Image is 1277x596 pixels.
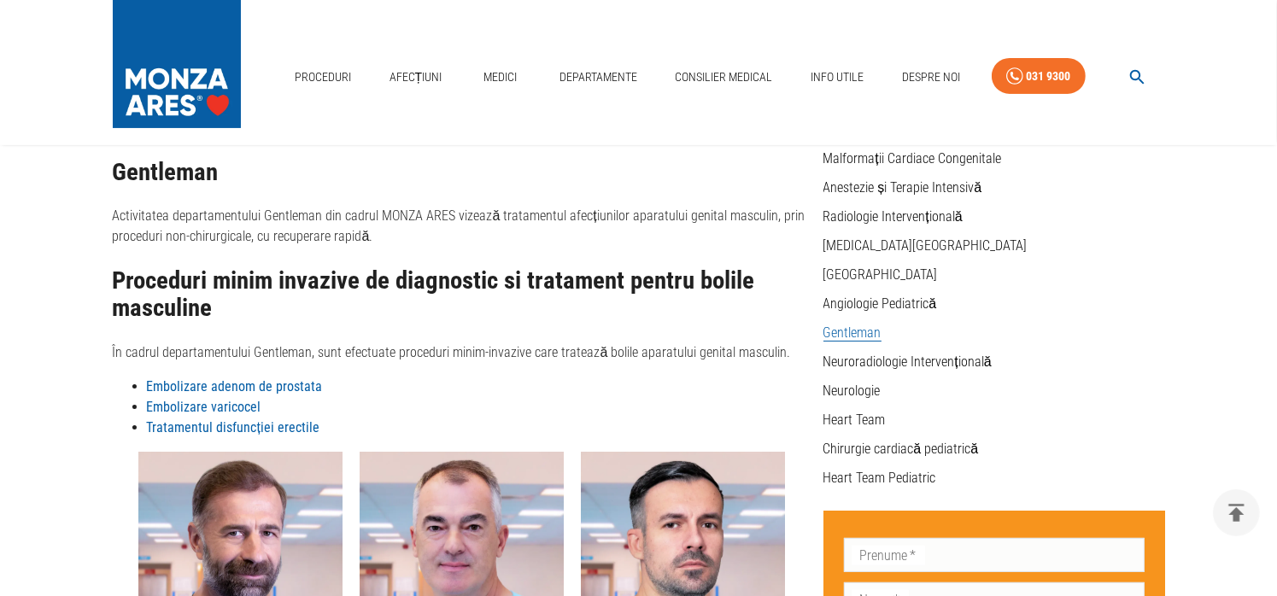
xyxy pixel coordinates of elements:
a: 031 9300 [992,58,1086,95]
a: Proceduri [288,60,358,95]
a: Angiologie Pediatrică [823,295,937,312]
p: Activitatea departamentului Gentleman din cadrul MONZA ARES vizează tratamentul afecțiunilor apar... [113,206,810,247]
a: Gentleman [823,324,882,342]
a: Heart Team [823,412,886,428]
p: În cadrul departamentului Gentleman, sunt efectuate proceduri minim-invazive care tratează bolile... [113,342,810,363]
a: Afecțiuni [383,60,449,95]
a: Malformații Cardiace Congenitale [823,150,1001,167]
a: Heart Team Pediatric [823,470,936,486]
button: delete [1213,489,1260,536]
a: Chirurgie cardiacă pediatrică [823,441,979,457]
a: Anestezie și Terapie Intensivă [823,179,982,196]
a: Tratamentul disfuncției erectile [147,419,319,435]
a: Despre Noi [895,60,967,95]
a: Neuroradiologie Intervențională [823,354,992,370]
a: Embolizare varicocel [147,399,261,415]
a: [GEOGRAPHIC_DATA] [823,266,938,283]
a: Radiologie Intervențională [823,208,963,225]
a: Medici [473,60,528,95]
a: Consilier Medical [668,60,779,95]
a: Embolizare adenom de prostata [147,378,323,394]
a: Info Utile [804,60,870,95]
h2: Gentleman [113,159,810,186]
h2: Proceduri minim invazive de diagnostic si tratament pentru bolile masculine [113,267,810,321]
div: 031 9300 [1027,66,1071,87]
a: Departamente [553,60,644,95]
a: [MEDICAL_DATA][GEOGRAPHIC_DATA] [823,237,1028,254]
a: Neurologie [823,383,881,399]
